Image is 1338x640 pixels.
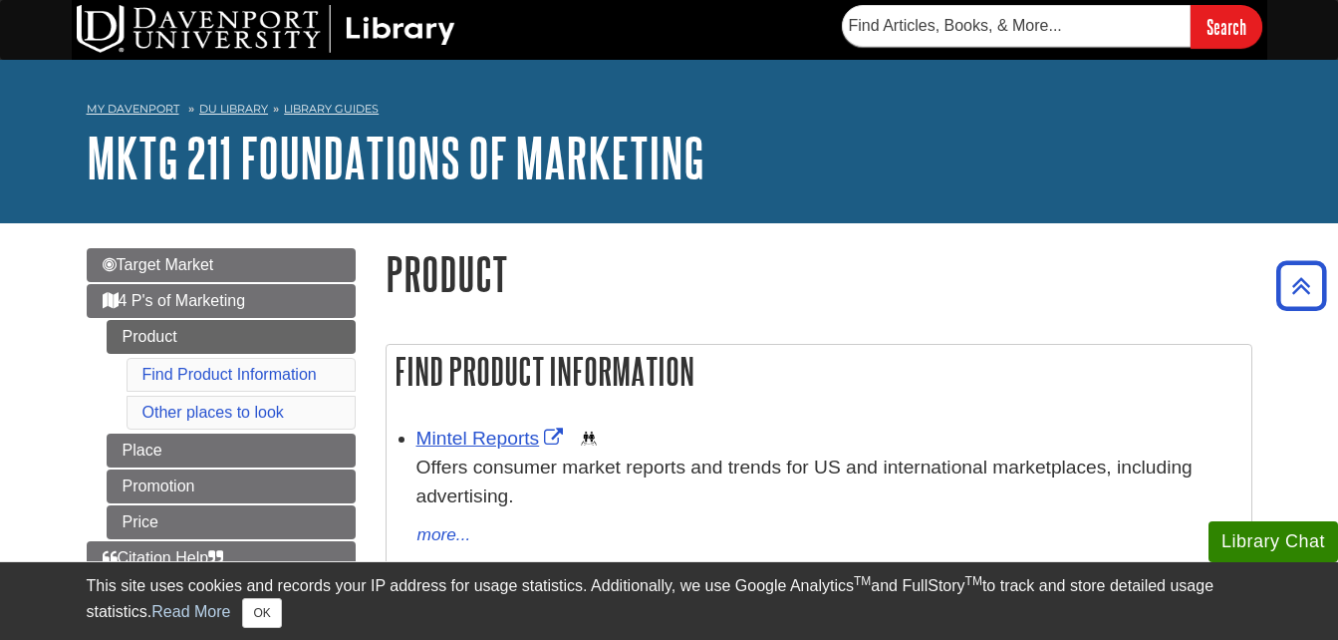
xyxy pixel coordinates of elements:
[77,5,455,53] img: DU Library
[103,292,246,309] span: 4 P's of Marketing
[416,521,472,549] button: more...
[416,428,569,449] a: Link opens in new window
[842,5,1191,47] input: Find Articles, Books, & More...
[581,431,597,447] img: Demographics
[107,434,356,468] a: Place
[87,96,1252,128] nav: breadcrumb
[87,127,704,188] a: MKTG 211 Foundations of Marketing
[87,101,179,118] a: My Davenport
[87,284,356,318] a: 4 P's of Marketing
[965,574,982,588] sup: TM
[854,574,871,588] sup: TM
[1208,521,1338,562] button: Library Chat
[107,505,356,539] a: Price
[1269,272,1333,299] a: Back to Top
[387,345,1251,398] h2: Find Product Information
[416,454,1241,511] p: Offers consumer market reports and trends for US and international marketplaces, including advert...
[386,248,1252,299] h1: Product
[87,248,356,282] a: Target Market
[107,470,356,503] a: Promotion
[103,549,224,566] span: Citation Help
[87,541,356,575] a: Citation Help
[142,366,317,383] a: Find Product Information
[842,5,1262,48] form: Searches DU Library's articles, books, and more
[107,320,356,354] a: Product
[1191,5,1262,48] input: Search
[87,574,1252,628] div: This site uses cookies and records your IP address for usage statistics. Additionally, we use Goo...
[151,603,230,620] a: Read More
[142,404,284,421] a: Other places to look
[103,256,214,273] span: Target Market
[242,598,281,628] button: Close
[284,102,379,116] a: Library Guides
[199,102,268,116] a: DU Library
